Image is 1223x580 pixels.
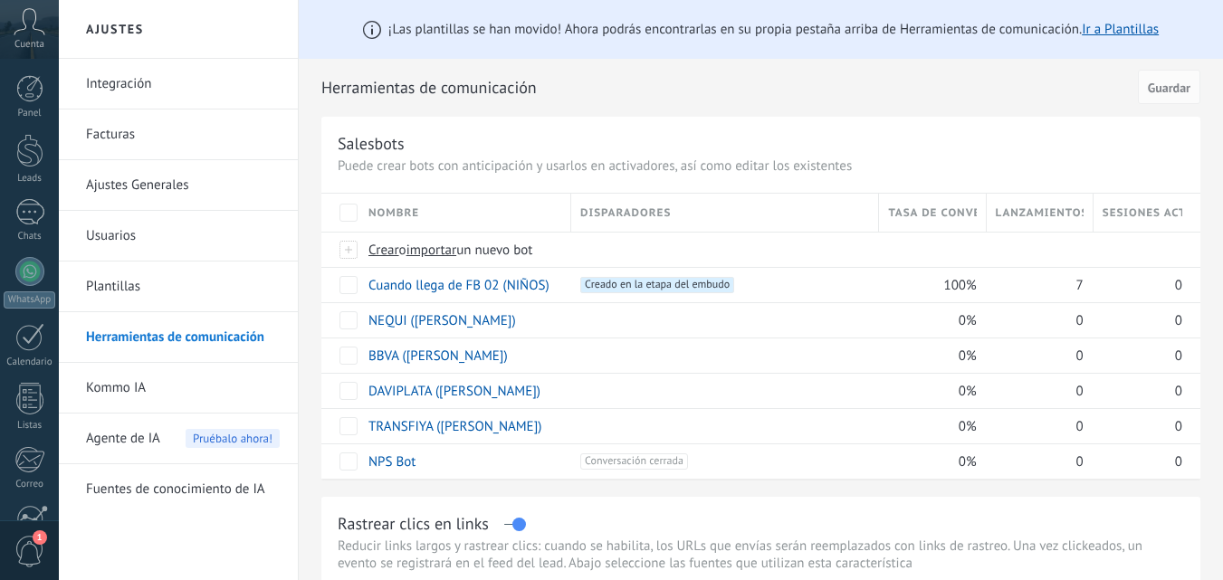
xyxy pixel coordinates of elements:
[59,160,298,211] li: Ajustes Generales
[1082,21,1159,38] a: Ir a Plantillas
[368,418,541,435] a: TRANSFIYA ([PERSON_NAME])
[59,414,298,464] li: Agente de IA
[338,537,1184,572] p: Reducir links largos y rastrear clics: cuando se habilita, los URLs que envías serán reemplazados...
[86,261,280,312] a: Plantillas
[1094,303,1182,338] div: 0
[987,374,1084,408] div: 0
[1103,204,1182,222] span: Sesiones activas
[4,479,56,490] div: Correo
[59,363,298,414] li: Kommo IA
[59,464,298,514] li: Fuentes de conocimiento de IA
[399,242,406,259] span: o
[987,409,1084,443] div: 0
[580,277,734,293] span: Creado en la etapa del embudo
[879,338,977,373] div: 0%
[456,242,532,259] span: un nuevo bot
[59,59,298,109] li: Integración
[1076,383,1084,400] span: 0
[4,291,55,309] div: WhatsApp
[987,338,1084,373] div: 0
[1094,338,1182,373] div: 0
[879,444,977,479] div: 0%
[368,312,516,329] a: NEQUI ([PERSON_NAME])
[959,347,977,365] span: 0%
[996,204,1084,222] span: Lanzamientos totales
[580,204,671,222] span: Disparadores
[959,312,977,329] span: 0%
[406,242,457,259] span: importar
[86,363,280,414] a: Kommo IA
[368,277,549,294] a: Cuando llega de FB 02 (NIÑOS)
[879,268,977,302] div: 100%
[86,211,280,261] a: Usuarios
[987,303,1084,338] div: 0
[321,70,1132,106] h2: Herramientas de comunicación
[4,420,56,432] div: Listas
[959,453,977,471] span: 0%
[86,160,280,211] a: Ajustes Generales
[4,173,56,185] div: Leads
[879,303,977,338] div: 0%
[59,261,298,312] li: Plantillas
[1175,418,1182,435] span: 0
[1076,418,1084,435] span: 0
[959,418,977,435] span: 0%
[59,109,298,160] li: Facturas
[1094,268,1182,302] div: 0
[959,383,977,400] span: 0%
[368,383,540,400] a: DAVIPLATA ([PERSON_NAME])
[943,277,976,294] span: 100%
[14,39,44,51] span: Cuenta
[59,211,298,261] li: Usuarios
[1076,347,1084,365] span: 0
[580,453,688,470] span: Conversación cerrada
[1175,312,1182,329] span: 0
[987,268,1084,302] div: 7
[987,444,1084,479] div: 0
[888,204,976,222] span: Tasa de conversión
[86,312,280,363] a: Herramientas de comunicación
[368,242,399,259] span: Crear
[1175,347,1182,365] span: 0
[1175,383,1182,400] span: 0
[1076,312,1084,329] span: 0
[59,312,298,363] li: Herramientas de comunicación
[1175,277,1182,294] span: 0
[86,414,160,464] span: Agente de IA
[4,231,56,242] div: Chats
[338,133,405,154] div: Salesbots
[1076,277,1084,294] span: 7
[86,109,280,160] a: Facturas
[1175,453,1182,471] span: 0
[4,108,56,119] div: Panel
[186,429,280,448] span: Pruébalo ahora!
[1094,444,1182,479] div: 0
[338,513,489,534] div: Rastrear clics en links
[1094,374,1182,408] div: 0
[338,157,1184,175] p: Puede crear bots con anticipación y usarlos en activadores, así como editar los existentes
[33,530,47,545] span: 1
[1076,453,1084,471] span: 0
[368,453,416,471] a: NPS Bot
[368,204,419,222] span: Nombre
[1094,409,1182,443] div: 0
[388,21,1159,38] span: ¡Las plantillas se han movido! Ahora podrás encontrarlas en su propia pestaña arriba de Herramien...
[879,409,977,443] div: 0%
[86,464,280,515] a: Fuentes de conocimiento de IA
[4,357,56,368] div: Calendario
[879,374,977,408] div: 0%
[1148,81,1190,94] span: Guardar
[86,59,280,109] a: Integración
[86,414,280,464] a: Agente de IA Pruébalo ahora!
[368,347,508,365] a: BBVA ([PERSON_NAME])
[1138,70,1200,104] button: Guardar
